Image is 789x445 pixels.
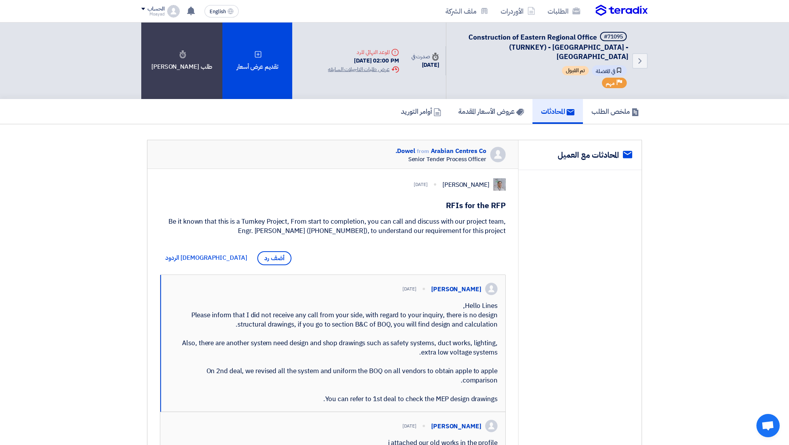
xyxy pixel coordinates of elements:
span: في المفضلة [592,65,627,76]
div: Dowel Arabian Centres Co. [395,147,486,156]
img: IMG_1753965247717.jpg [493,178,506,191]
a: عروض الأسعار المقدمة [450,99,532,124]
div: Be it known that this is a Turnkey Project, From start to completion, you can call and discuss wi... [160,217,506,236]
span: مهم [606,80,615,87]
a: الطلبات [541,2,586,20]
a: المحادثات [532,99,583,124]
div: [DATE] [411,61,439,70]
div: [PERSON_NAME] [431,285,481,294]
span: from [417,147,429,155]
div: [DATE] [414,181,428,188]
div: [DATE] 02:00 PM [328,56,399,65]
span: Construction of Eastern Regional Office (TURNKEY) - [GEOGRAPHIC_DATA] - [GEOGRAPHIC_DATA] [468,32,628,62]
div: Hello Lines, Please inform that I did not receive any call from your side, with regard to your in... [169,301,498,404]
img: profile_test.png [485,283,498,295]
h5: ملخص الطلب [591,107,639,116]
div: صدرت في [411,52,439,61]
div: Moayad [141,12,164,16]
div: [DATE] [402,285,416,292]
div: Senior Tender Process Officer [395,156,486,163]
div: Open chat [756,414,780,437]
span: English [210,9,226,14]
img: profile_test.png [167,5,180,17]
a: الأوردرات [494,2,541,20]
a: ملخص الطلب [583,99,648,124]
span: أضف رد [257,251,291,265]
div: #71095 [604,34,623,40]
a: ملف الشركة [439,2,494,20]
div: تقديم عرض أسعار [222,23,292,99]
a: أوامر التوريد [392,99,450,124]
div: الحساب [147,6,164,12]
span: تم القبول [562,66,589,75]
div: عرض طلبات التاجيلات السابقه [328,65,399,73]
h5: المحادثات [541,107,574,116]
h5: أوامر التوريد [401,107,441,116]
img: profile_test.png [485,420,498,432]
h2: المحادثات مع العميل [558,149,619,160]
img: Teradix logo [596,5,648,16]
div: [PERSON_NAME] [431,422,481,431]
h5: عروض الأسعار المقدمة [458,107,524,116]
h5: Construction of Eastern Regional Office (TURNKEY) - Nakheel Mall - Dammam [456,32,628,61]
button: English [205,5,239,17]
div: طلب [PERSON_NAME] [141,23,222,99]
h1: RFIs for the RFP [160,200,506,211]
span: [DEMOGRAPHIC_DATA] الردود [165,253,247,262]
div: الموعد النهائي للرد [328,48,399,56]
div: [PERSON_NAME] [442,180,489,189]
div: [DATE] [402,422,416,429]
